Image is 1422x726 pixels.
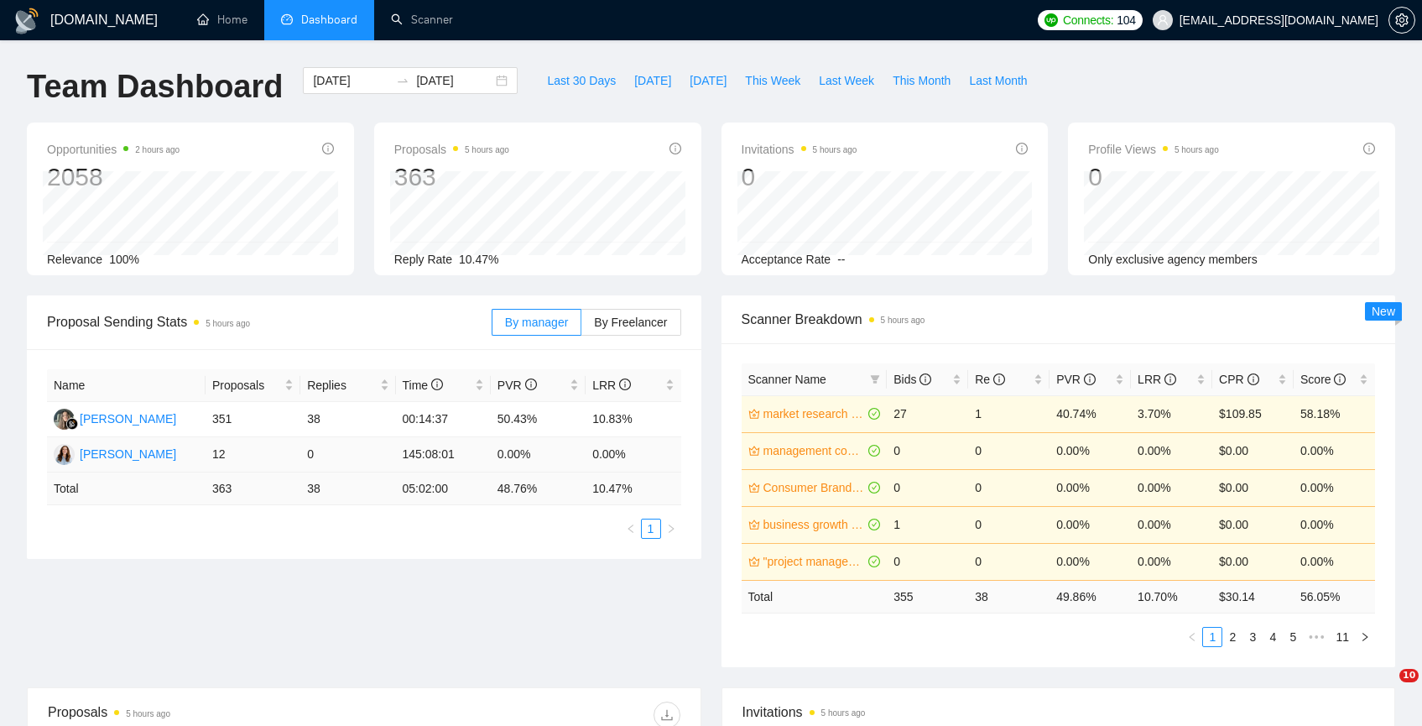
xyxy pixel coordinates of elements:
[1088,161,1219,193] div: 0
[661,519,681,539] button: right
[621,519,641,539] li: Previous Page
[666,524,676,534] span: right
[300,437,395,473] td: 0
[47,253,102,266] span: Relevance
[1212,580,1294,613] td: $ 30.14
[1138,373,1176,386] span: LRR
[1212,469,1294,506] td: $0.00
[505,316,568,329] span: By manager
[212,376,281,394] span: Proposals
[821,708,866,718] time: 5 hours ago
[742,580,888,613] td: Total
[1050,506,1131,543] td: 0.00%
[625,67,680,94] button: [DATE]
[919,373,931,385] span: info-circle
[968,506,1050,543] td: 0
[586,437,680,473] td: 0.00%
[837,253,845,266] span: --
[206,319,250,328] time: 5 hours ago
[887,506,968,543] td: 1
[887,580,968,613] td: 355
[742,253,831,266] span: Acceptance Rate
[586,473,680,505] td: 10.47 %
[1131,395,1212,432] td: 3.70%
[1222,627,1242,647] li: 2
[538,67,625,94] button: Last 30 Days
[1088,139,1219,159] span: Profile Views
[1294,543,1375,580] td: 0.00%
[969,71,1027,90] span: Last Month
[206,369,300,402] th: Proposals
[47,139,180,159] span: Opportunities
[745,71,800,90] span: This Week
[968,469,1050,506] td: 0
[66,418,78,430] img: gigradar-bm.png
[1248,373,1259,385] span: info-circle
[1355,627,1375,647] button: right
[748,482,760,494] span: crown
[1283,627,1303,647] li: 5
[748,408,760,420] span: crown
[300,473,395,505] td: 38
[313,71,389,90] input: Start date
[1131,506,1212,543] td: 0.00%
[1056,373,1096,386] span: PVR
[870,374,880,384] span: filter
[669,143,681,154] span: info-circle
[642,520,660,538] a: 1
[54,444,75,465] img: JM
[1050,469,1131,506] td: 0.00%
[1050,395,1131,432] td: 40.74%
[1243,628,1262,646] a: 3
[654,708,680,722] span: download
[300,369,395,402] th: Replies
[960,67,1036,94] button: Last Month
[968,432,1050,469] td: 0
[1388,7,1415,34] button: setting
[1294,432,1375,469] td: 0.00%
[993,373,1005,385] span: info-circle
[763,552,866,571] a: "project management" global
[626,524,636,534] span: left
[497,379,537,392] span: PVR
[1212,543,1294,580] td: $0.00
[281,13,293,25] span: dashboard
[1360,632,1370,642] span: right
[887,543,968,580] td: 0
[1263,627,1283,647] li: 4
[868,445,880,457] span: check-circle
[868,482,880,494] span: check-circle
[1294,395,1375,432] td: 58.18%
[1223,628,1242,646] a: 2
[396,74,409,87] span: swap-right
[813,145,857,154] time: 5 hours ago
[887,395,968,432] td: 27
[307,376,376,394] span: Replies
[197,13,247,27] a: homeHome
[396,473,491,505] td: 05:02:00
[1175,145,1219,154] time: 5 hours ago
[47,161,180,193] div: 2058
[742,309,1376,330] span: Scanner Breakdown
[887,469,968,506] td: 0
[1202,627,1222,647] li: 1
[887,432,968,469] td: 0
[748,445,760,457] span: crown
[391,13,453,27] a: searchScanner
[80,410,176,428] div: [PERSON_NAME]
[748,373,826,386] span: Scanner Name
[206,402,300,437] td: 351
[1131,580,1212,613] td: 10.70 %
[300,402,395,437] td: 38
[1363,143,1375,154] span: info-circle
[634,71,671,90] span: [DATE]
[661,519,681,539] li: Next Page
[1294,469,1375,506] td: 0.00%
[594,316,667,329] span: By Freelancer
[742,139,857,159] span: Invitations
[1164,373,1176,385] span: info-circle
[881,316,925,325] time: 5 hours ago
[763,405,866,423] a: market research global
[394,253,452,266] span: Reply Rate
[1330,627,1355,647] li: 11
